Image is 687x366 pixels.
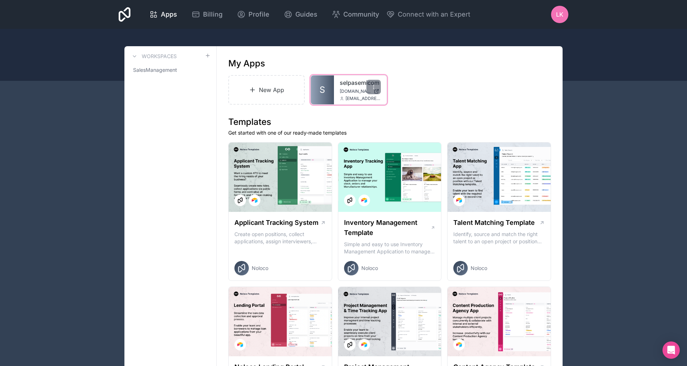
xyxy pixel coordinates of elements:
[133,66,177,74] span: SalesManagement
[345,96,381,101] span: [EMAIL_ADDRESS][DOMAIN_NAME]
[326,6,385,22] a: Community
[343,9,379,19] span: Community
[556,10,563,19] span: LK
[186,6,228,22] a: Billing
[130,52,177,61] a: Workspaces
[234,231,326,245] p: Create open positions, collect applications, assign interviewers, centralise candidate feedback a...
[130,64,211,77] a: SalesManagement
[252,197,257,203] img: Airtable Logo
[320,84,325,96] span: S
[278,6,323,22] a: Guides
[340,78,381,87] a: selpasemicom
[311,75,334,104] a: S
[237,342,243,348] img: Airtable Logo
[295,9,317,19] span: Guides
[398,9,470,19] span: Connect with an Expert
[361,197,367,203] img: Airtable Logo
[453,218,535,228] h1: Talent Matching Template
[203,9,223,19] span: Billing
[344,241,436,255] p: Simple and easy to use Inventory Management Application to manage your stock, orders and Manufact...
[161,9,177,19] span: Apps
[340,88,381,94] a: [DOMAIN_NAME]
[456,342,462,348] img: Airtable Logo
[386,9,470,19] button: Connect with an Expert
[228,129,551,136] p: Get started with one of our ready-made templates
[453,231,545,245] p: Identify, source and match the right talent to an open project or position with our Talent Matchi...
[142,53,177,60] h3: Workspaces
[662,341,680,359] div: Open Intercom Messenger
[228,75,305,105] a: New App
[231,6,275,22] a: Profile
[234,218,318,228] h1: Applicant Tracking System
[144,6,183,22] a: Apps
[456,197,462,203] img: Airtable Logo
[361,342,367,348] img: Airtable Logo
[248,9,269,19] span: Profile
[228,116,551,128] h1: Templates
[471,265,487,272] span: Noloco
[361,265,378,272] span: Noloco
[344,218,431,238] h1: Inventory Management Template
[340,88,371,94] span: [DOMAIN_NAME]
[228,58,265,69] h1: My Apps
[252,265,268,272] span: Noloco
